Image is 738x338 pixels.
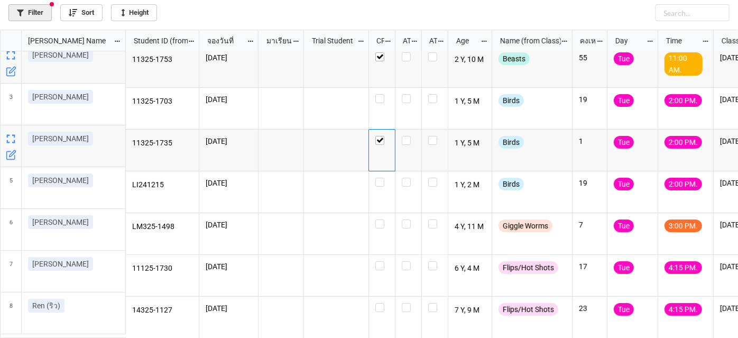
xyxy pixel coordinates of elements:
div: Tue [614,94,634,107]
p: [PERSON_NAME] [32,217,89,227]
p: [PERSON_NAME] [32,92,89,102]
p: 11325-1753 [132,52,193,67]
p: 6 Y, 4 M [455,261,486,276]
div: Birds [499,178,524,190]
div: มาเรียน [260,35,293,47]
p: 4 Y, 11 M [455,220,486,234]
p: 1 Y, 5 M [455,94,486,109]
div: คงเหลือ (from Nick Name) [574,35,596,47]
div: ATT [396,35,411,47]
p: 23 [579,303,601,314]
div: Age [450,35,481,47]
p: 55 [579,52,601,63]
p: 1 Y, 2 M [455,178,486,193]
p: [PERSON_NAME] [32,175,89,186]
div: Time [660,35,702,47]
div: Tue [614,52,634,65]
p: LM325-1498 [132,220,193,234]
div: Tue [614,303,634,316]
p: [DATE] [206,220,252,230]
div: Tue [614,178,634,190]
p: 11125-1730 [132,261,193,276]
div: Flips/Hot Shots [499,261,558,274]
span: 5 [10,167,13,208]
span: 8 [10,293,13,334]
p: [DATE] [206,52,252,63]
p: [PERSON_NAME] [32,50,89,60]
div: 4:15 PM. [665,261,702,274]
div: Flips/Hot Shots [499,303,558,316]
input: Search... [656,4,730,21]
div: Student ID (from [PERSON_NAME] Name) [127,35,188,47]
span: 6 [10,209,13,250]
p: LI241215 [132,178,193,193]
p: 14325-1127 [132,303,193,318]
p: 1 Y, 5 M [455,136,486,151]
div: จองวันที่ [201,35,247,47]
p: 11325-1735 [132,136,193,151]
div: Trial Student [306,35,357,47]
div: Tue [614,220,634,232]
div: ATK [423,35,438,47]
p: [DATE] [206,94,252,105]
p: 7 [579,220,601,230]
a: Filter [8,4,52,21]
span: 3 [10,84,13,125]
div: Name (from Class) [494,35,560,47]
div: [PERSON_NAME] Name [22,35,114,47]
div: 2:00 PM. [665,94,702,107]
div: 2:00 PM. [665,136,702,149]
p: 1 [579,136,601,147]
div: Beasts [499,52,530,65]
a: Sort [60,4,103,21]
p: [DATE] [206,136,252,147]
div: grid [1,30,126,51]
div: 11:00 AM. [665,52,703,76]
p: [DATE] [206,178,252,188]
p: Ren (ริว) [32,300,60,311]
p: 19 [579,178,601,188]
p: [PERSON_NAME] [32,259,89,269]
div: Giggle Worms [499,220,552,232]
p: 11325-1703 [132,94,193,109]
div: CF [370,35,385,47]
p: 2 Y, 10 M [455,52,486,67]
div: 4:15 PM. [665,303,702,316]
a: Height [111,4,157,21]
p: 7 Y, 9 M [455,303,486,318]
span: 7 [10,251,13,292]
div: Tue [614,136,634,149]
div: Birds [499,136,524,149]
p: 17 [579,261,601,272]
div: Day [609,35,647,47]
p: [PERSON_NAME] [32,133,89,144]
div: Birds [499,94,524,107]
div: 3:00 PM. [665,220,702,232]
p: [DATE] [206,303,252,314]
div: Tue [614,261,634,274]
div: 2:00 PM. [665,178,702,190]
p: [DATE] [206,261,252,272]
p: 19 [579,94,601,105]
